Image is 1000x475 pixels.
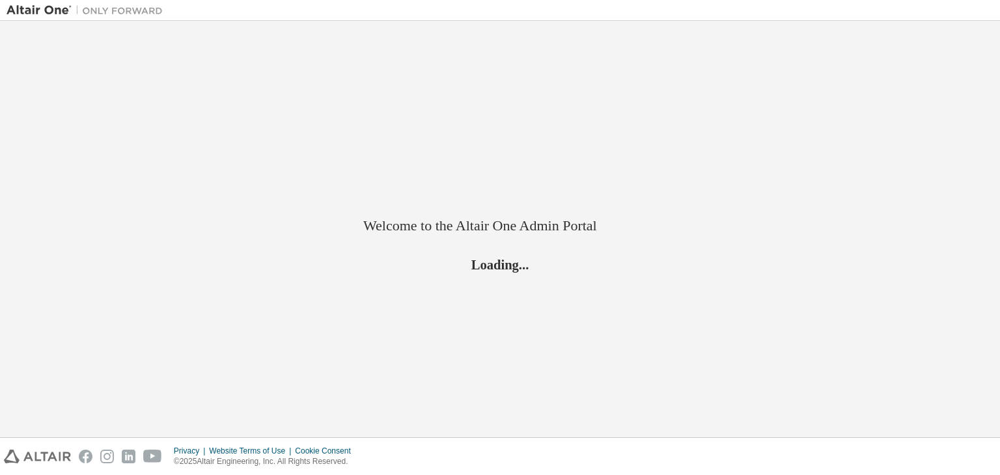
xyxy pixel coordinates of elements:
div: Privacy [174,446,209,456]
h2: Loading... [363,256,637,273]
img: linkedin.svg [122,450,135,463]
h2: Welcome to the Altair One Admin Portal [363,217,637,235]
img: youtube.svg [143,450,162,463]
img: instagram.svg [100,450,114,463]
img: Altair One [7,4,169,17]
p: © 2025 Altair Engineering, Inc. All Rights Reserved. [174,456,359,467]
img: facebook.svg [79,450,92,463]
img: altair_logo.svg [4,450,71,463]
div: Website Terms of Use [209,446,295,456]
div: Cookie Consent [295,446,358,456]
